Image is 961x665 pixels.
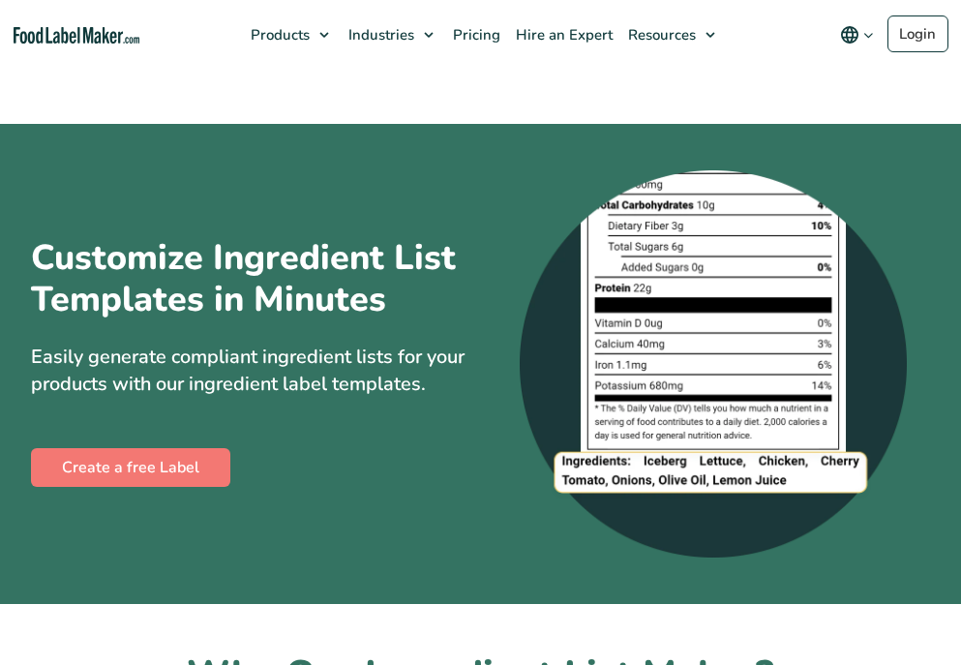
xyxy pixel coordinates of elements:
p: Easily generate compliant ingredient lists for your products with our ingredient label templates. [31,344,466,398]
a: Create a free Label [31,448,230,487]
span: Hire an Expert [510,25,615,45]
span: Industries [343,25,416,45]
img: A zoomed-in screenshot of an ingredient list at the bottom of a nutrition label. [520,170,907,558]
span: Resources [622,25,698,45]
span: Pricing [447,25,502,45]
span: Products [245,25,312,45]
a: Login [887,15,948,52]
h1: Customize Ingredient List Templates in Minutes [31,237,457,320]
